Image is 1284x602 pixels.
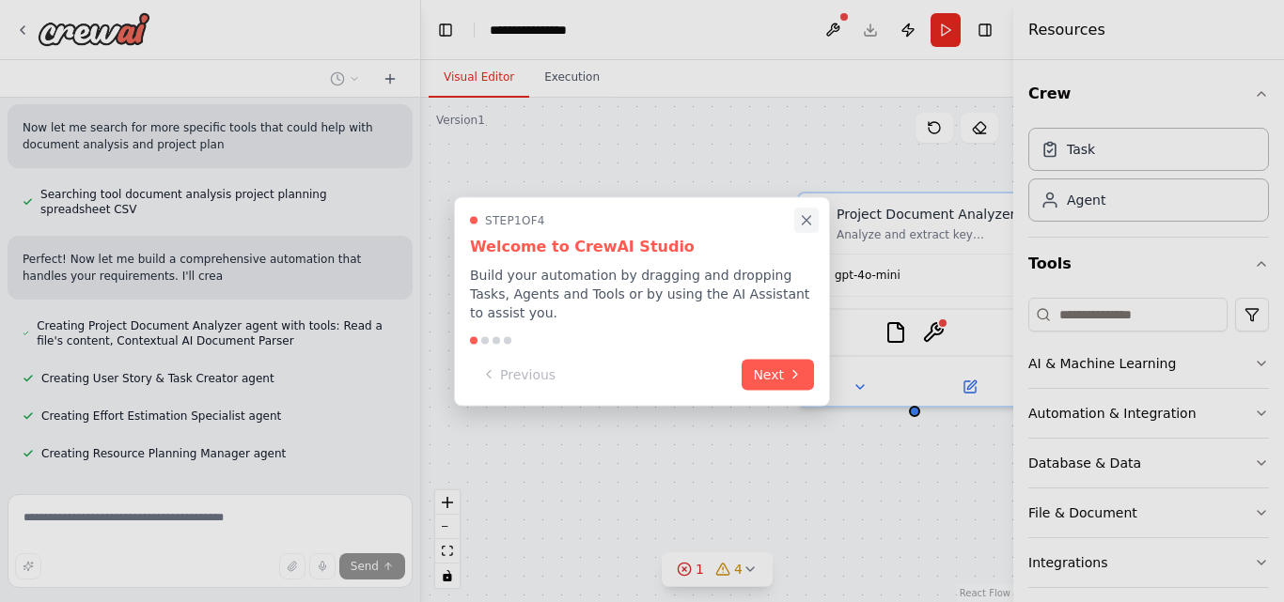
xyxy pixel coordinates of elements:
p: Build your automation by dragging and dropping Tasks, Agents and Tools or by using the AI Assista... [470,265,814,321]
button: Hide left sidebar [432,17,459,43]
h3: Welcome to CrewAI Studio [470,235,814,257]
button: Close walkthrough [794,208,819,232]
button: Previous [470,359,567,390]
button: Next [742,359,814,390]
span: Step 1 of 4 [485,212,545,227]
